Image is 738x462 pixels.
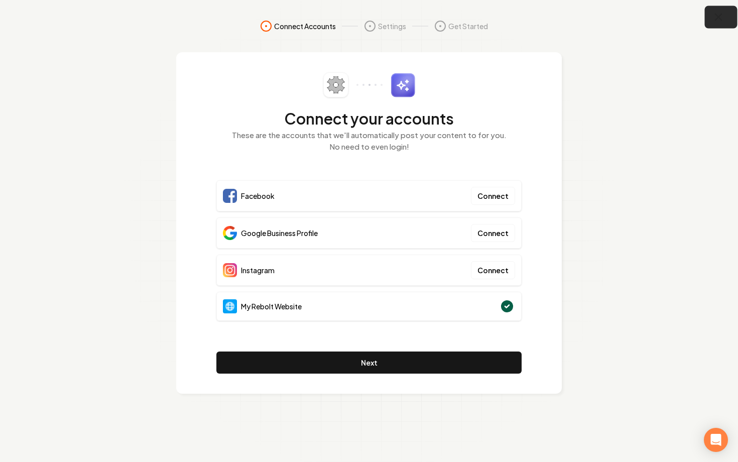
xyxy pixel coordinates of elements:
h2: Connect your accounts [216,109,522,128]
span: Connect Accounts [274,21,336,31]
span: Get Started [448,21,488,31]
button: Connect [471,261,515,279]
p: These are the accounts that we'll automatically post your content to for you. No need to even login! [216,130,522,152]
img: Facebook [223,189,237,203]
button: Connect [471,224,515,242]
span: Instagram [241,265,275,275]
img: Google [223,226,237,240]
img: Instagram [223,263,237,277]
span: Facebook [241,191,275,201]
div: Open Intercom Messenger [704,428,728,452]
button: Connect [471,187,515,205]
span: My Rebolt Website [241,301,302,311]
span: Google Business Profile [241,228,318,238]
img: Website [223,299,237,313]
img: connector-dots.svg [356,84,383,86]
img: sparkles.svg [391,73,415,97]
span: Settings [378,21,406,31]
button: Next [216,352,522,374]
